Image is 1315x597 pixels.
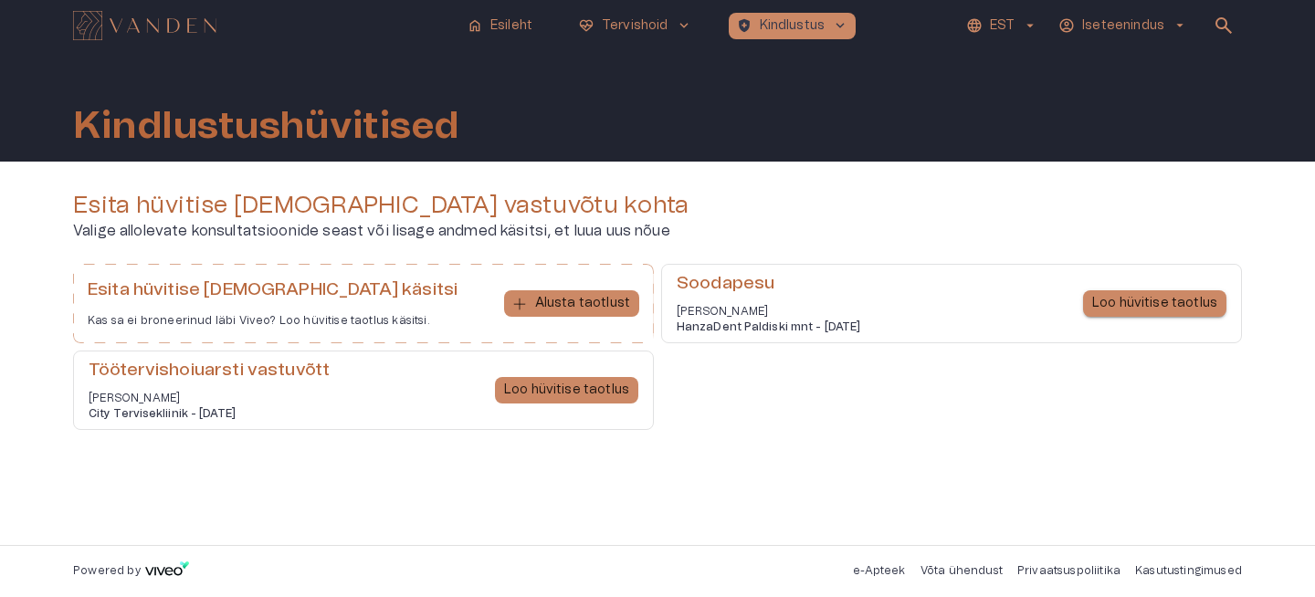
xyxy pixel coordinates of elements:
[1082,16,1164,36] p: Iseteenindus
[677,272,860,297] h6: Soodapesu
[736,17,752,34] span: health_and_safety
[832,17,848,34] span: keyboard_arrow_down
[578,17,594,34] span: ecg_heart
[1083,290,1226,317] button: Loo hüvitise taotlus
[467,17,483,34] span: home
[1092,294,1217,313] p: Loo hüvitise taotlus
[73,11,216,40] img: Vanden logo
[89,359,330,383] h6: Töötervishoiuarsti vastuvõtt
[73,191,1242,220] h4: Esita hüvitise [DEMOGRAPHIC_DATA] vastuvõtu kohta
[73,563,141,579] p: Powered by
[1213,15,1235,37] span: search
[504,290,639,317] button: Alusta taotlust
[602,16,668,36] p: Tervishoid
[853,565,905,576] a: e-Apteek
[89,391,330,406] p: [PERSON_NAME]
[677,304,860,319] p: [PERSON_NAME]
[571,13,700,39] button: ecg_heartTervishoidkeyboard_arrow_down
[1205,7,1242,44] button: open search modal
[1017,565,1120,576] a: Privaatsuspoliitika
[73,105,459,147] h1: Kindlustushüvitised
[495,377,638,403] button: Loo hüvitise taotlus
[89,406,330,422] h6: City Tervisekliinik - [DATE]
[88,278,458,303] h6: Esita hüvitise [DEMOGRAPHIC_DATA] käsitsi
[1056,13,1191,39] button: Iseteenindusarrow_drop_down
[504,381,629,400] p: Loo hüvitise taotlus
[88,313,458,329] p: Kas sa ei broneerinud läbi Viveo? Loo hüvitise taotlus käsitsi.
[535,294,630,313] p: Alusta taotlust
[1172,17,1188,34] span: arrow_drop_down
[990,16,1015,36] p: EST
[920,563,1003,579] p: Võta ühendust
[760,16,826,36] p: Kindlustus
[963,13,1041,39] button: EST
[490,16,532,36] p: Esileht
[1135,565,1242,576] a: Kasutustingimused
[677,319,860,335] h6: HanzaDent Paldiski mnt - [DATE]
[73,220,1242,242] p: Valige allolevate konsultatsioonide seast või lisage andmed käsitsi, et luua uus nõue
[459,13,542,39] button: homeEsileht
[73,13,452,38] a: Navigate to homepage
[676,17,692,34] span: keyboard_arrow_down
[729,13,857,39] button: health_and_safetyKindlustuskeyboard_arrow_down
